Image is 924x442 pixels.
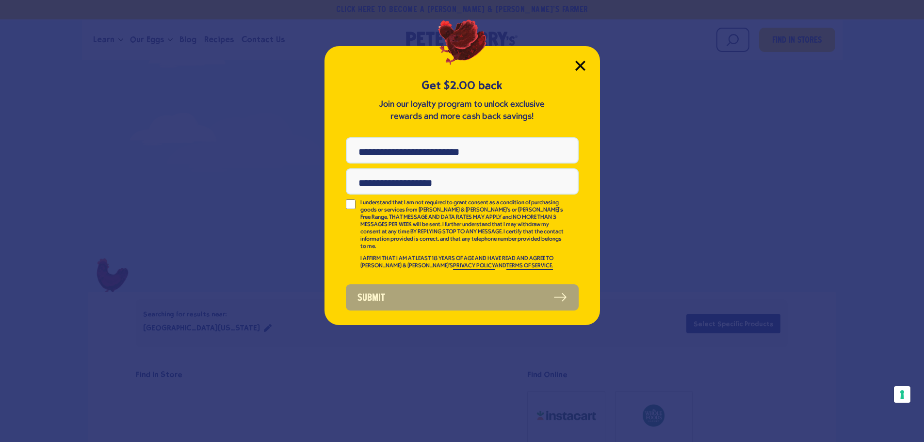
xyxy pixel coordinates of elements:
h5: Get $2.00 back [346,78,579,94]
button: Submit [346,284,579,311]
a: PRIVACY POLICY [453,263,495,270]
p: I understand that I am not required to grant consent as a condition of purchasing goods or servic... [360,199,565,250]
p: Join our loyalty program to unlock exclusive rewards and more cash back savings! [377,98,547,123]
a: TERMS OF SERVICE. [506,263,553,270]
p: I AFFIRM THAT I AM AT LEAST 18 YEARS OF AGE AND HAVE READ AND AGREE TO [PERSON_NAME] & [PERSON_NA... [360,255,565,270]
button: Close Modal [575,61,585,71]
input: I understand that I am not required to grant consent as a condition of purchasing goods or servic... [346,199,356,209]
button: Your consent preferences for tracking technologies [894,386,910,403]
